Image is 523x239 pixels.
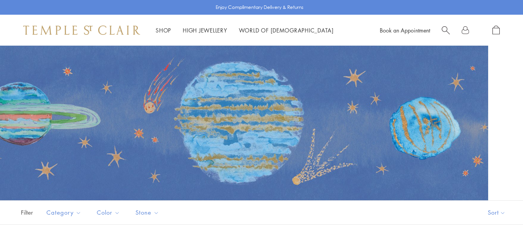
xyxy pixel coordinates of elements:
img: Temple St. Clair [23,26,140,35]
button: Stone [130,204,165,221]
button: Category [41,204,87,221]
span: Stone [132,208,165,217]
p: Enjoy Complimentary Delivery & Returns [216,3,304,11]
a: Book an Appointment [380,26,430,34]
button: Color [91,204,126,221]
a: Open Shopping Bag [492,26,500,35]
nav: Main navigation [156,26,334,35]
span: Color [93,208,126,217]
a: ShopShop [156,26,171,34]
a: World of [DEMOGRAPHIC_DATA]World of [DEMOGRAPHIC_DATA] [239,26,334,34]
button: Show sort by [470,201,523,224]
a: High JewelleryHigh Jewellery [183,26,227,34]
a: Search [442,26,450,35]
span: Category [43,208,87,217]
